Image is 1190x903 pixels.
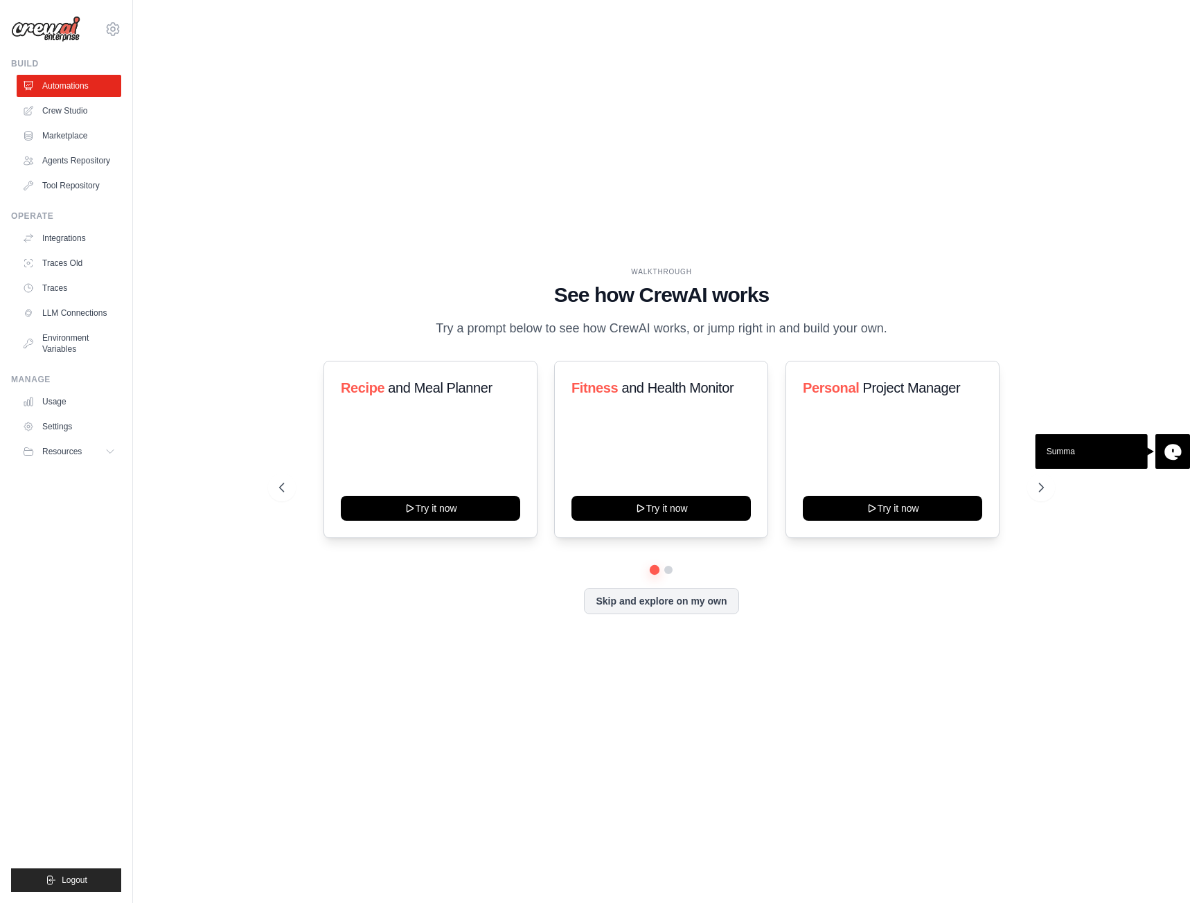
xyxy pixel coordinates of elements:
a: Integrations [17,227,121,249]
span: Resources [42,446,82,457]
div: Build [11,58,121,69]
button: Resources [17,440,121,463]
a: LLM Connections [17,302,121,324]
a: Agents Repository [17,150,121,172]
div: Operate [11,211,121,222]
iframe: Chat Widget [1121,837,1190,903]
span: and Health Monitor [622,380,734,395]
span: Project Manager [862,380,960,395]
span: and Meal Planner [388,380,492,395]
button: Skip and explore on my own [584,588,738,614]
button: Try it now [571,496,751,521]
span: Fitness [571,380,618,395]
button: Logout [11,868,121,892]
a: Traces Old [17,252,121,274]
p: Try a prompt below to see how CrewAI works, or jump right in and build your own. [429,319,894,339]
a: Marketplace [17,125,121,147]
span: Recipe [341,380,384,395]
div: Manage [11,374,121,385]
div: WALKTHROUGH [279,267,1044,277]
img: Logo [11,16,80,42]
span: Logout [62,875,87,886]
button: Try it now [341,496,520,521]
a: Environment Variables [17,327,121,360]
a: Tool Repository [17,175,121,197]
a: Settings [17,415,121,438]
a: Traces [17,277,121,299]
a: Automations [17,75,121,97]
span: Personal [803,380,859,395]
h1: See how CrewAI works [279,283,1044,307]
a: Usage [17,391,121,413]
a: Crew Studio [17,100,121,122]
button: Try it now [803,496,982,521]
